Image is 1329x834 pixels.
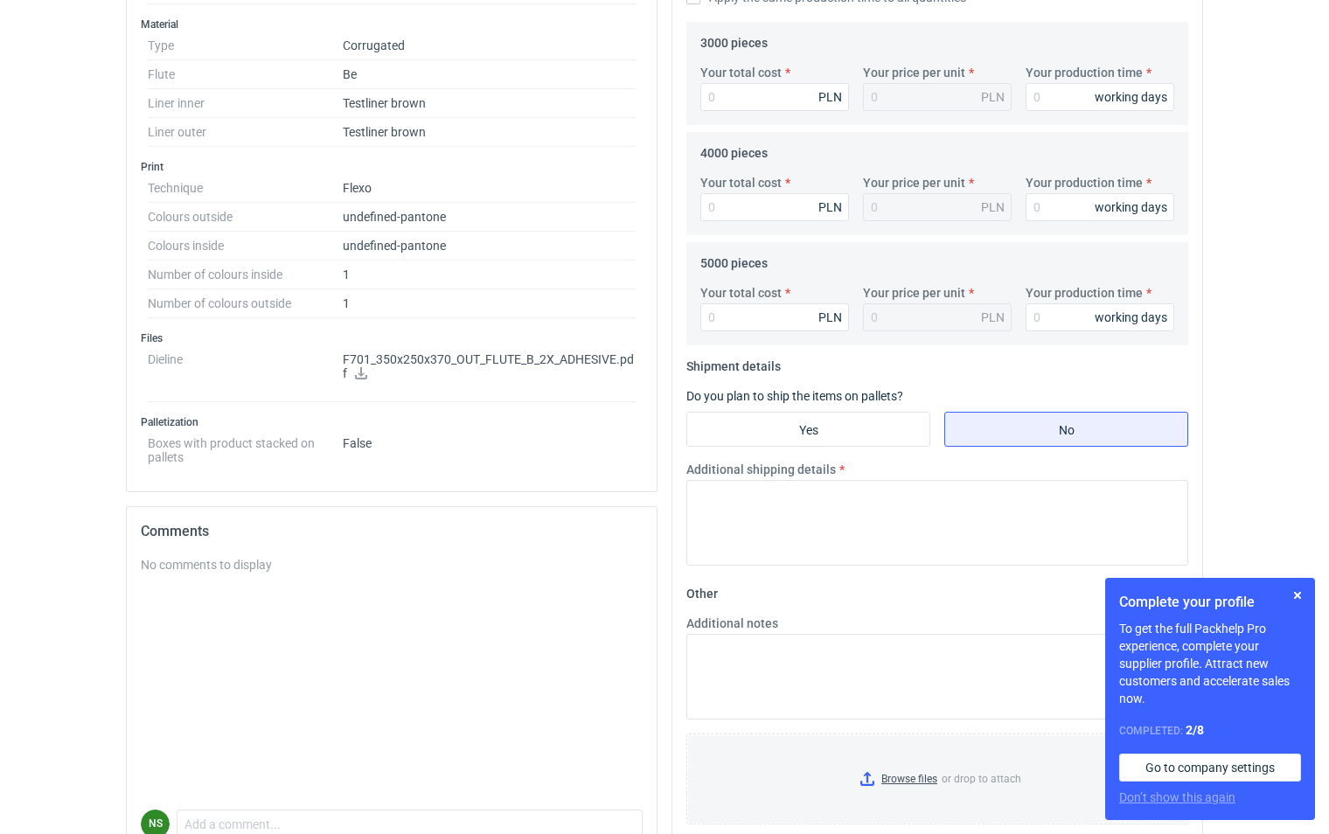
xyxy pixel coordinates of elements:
[1186,723,1204,737] strong: 2 / 8
[1026,303,1174,331] input: 0
[148,261,343,289] dt: Number of colours inside
[1026,284,1143,302] label: Your production time
[700,174,782,191] label: Your total cost
[148,203,343,232] dt: Colours outside
[1119,620,1301,707] p: To get the full Packhelp Pro experience, complete your supplier profile. Attract new customers an...
[343,261,636,289] dd: 1
[343,429,636,464] dd: False
[863,284,965,302] label: Your price per unit
[1119,754,1301,782] a: Go to company settings
[343,352,636,382] p: F701_350x250x370_OUT_FLUTE_B_2X_ADHESIVE.pdf
[148,429,343,464] dt: Boxes with product stacked on pallets
[944,412,1188,447] label: No
[863,64,965,81] label: Your price per unit
[863,174,965,191] label: Your price per unit
[818,88,842,106] div: PLN
[700,303,849,331] input: 0
[148,232,343,261] dt: Colours inside
[141,17,643,31] h3: Material
[686,461,836,478] label: Additional shipping details
[686,580,718,601] legend: Other
[141,521,643,542] h2: Comments
[686,412,930,447] label: Yes
[343,60,636,89] dd: Be
[343,289,636,318] dd: 1
[700,193,849,221] input: 0
[148,60,343,89] dt: Flute
[343,89,636,118] dd: Testliner brown
[1095,88,1167,106] div: working days
[343,203,636,232] dd: undefined-pantone
[343,118,636,147] dd: Testliner brown
[686,615,778,632] label: Additional notes
[700,29,768,50] legend: 3000 pieces
[981,88,1005,106] div: PLN
[700,284,782,302] label: Your total cost
[141,331,643,345] h3: Files
[1287,585,1308,606] button: Skip for now
[818,309,842,326] div: PLN
[148,174,343,203] dt: Technique
[700,139,768,160] legend: 4000 pieces
[343,232,636,261] dd: undefined-pantone
[700,64,782,81] label: Your total cost
[981,309,1005,326] div: PLN
[1026,174,1143,191] label: Your production time
[1119,789,1235,806] button: Don’t show this again
[141,160,643,174] h3: Print
[1119,721,1301,740] div: Completed:
[686,352,781,373] legend: Shipment details
[148,89,343,118] dt: Liner inner
[687,734,1187,824] label: or drop to attach
[686,389,903,403] label: Do you plan to ship the items on pallets?
[981,198,1005,216] div: PLN
[1026,83,1174,111] input: 0
[1026,193,1174,221] input: 0
[343,174,636,203] dd: Flexo
[148,345,343,402] dt: Dieline
[700,249,768,270] legend: 5000 pieces
[818,198,842,216] div: PLN
[700,83,849,111] input: 0
[148,289,343,318] dt: Number of colours outside
[1026,64,1143,81] label: Your production time
[141,556,643,573] div: No comments to display
[1095,198,1167,216] div: working days
[148,118,343,147] dt: Liner outer
[343,31,636,60] dd: Corrugated
[1095,309,1167,326] div: working days
[1119,592,1301,613] h1: Complete your profile
[148,31,343,60] dt: Type
[141,415,643,429] h3: Palletization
